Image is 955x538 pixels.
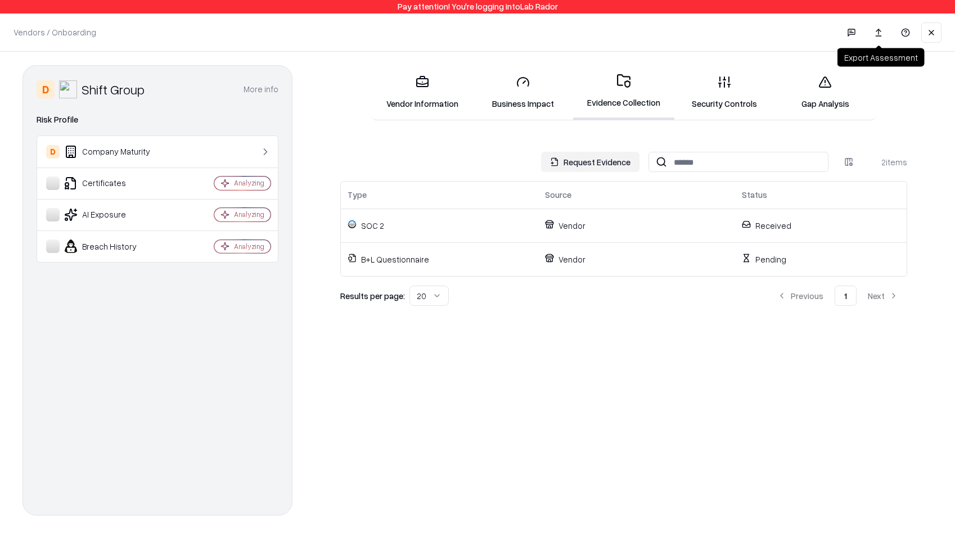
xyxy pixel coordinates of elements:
a: Business Impact [472,66,573,119]
a: Security Controls [674,66,775,119]
div: D [46,145,60,159]
div: Breach History [46,239,181,253]
div: 2 items [862,156,907,168]
div: Status [742,189,767,201]
div: Analyzing [234,210,264,219]
p: Vendor [545,254,729,265]
div: Source [545,189,571,201]
p: Received [742,220,876,232]
div: Shift Group [82,80,145,98]
img: Shift Group [59,80,77,98]
p: Results per page: [340,290,405,302]
div: D [37,80,55,98]
p: B+L Questionnaire [348,254,531,265]
nav: pagination [768,286,907,306]
div: Analyzing [234,178,264,188]
a: Vendor Information [372,66,472,119]
div: Analyzing [234,242,264,251]
p: Export Assessment [844,52,918,64]
p: Vendors / Onboarding [13,26,96,38]
div: AI Exposure [46,208,181,221]
div: Certificates [46,177,181,190]
div: Risk Profile [37,113,278,126]
div: Type [348,189,367,201]
button: More info [244,79,278,100]
p: Vendor [545,220,729,232]
button: 1 [835,286,857,306]
div: Company Maturity [46,145,181,159]
a: Gap Analysis [775,66,876,119]
button: Request Evidence [541,152,639,172]
a: Evidence Collection [573,65,674,120]
p: Pending [742,254,876,265]
p: SOC 2 [348,220,531,232]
